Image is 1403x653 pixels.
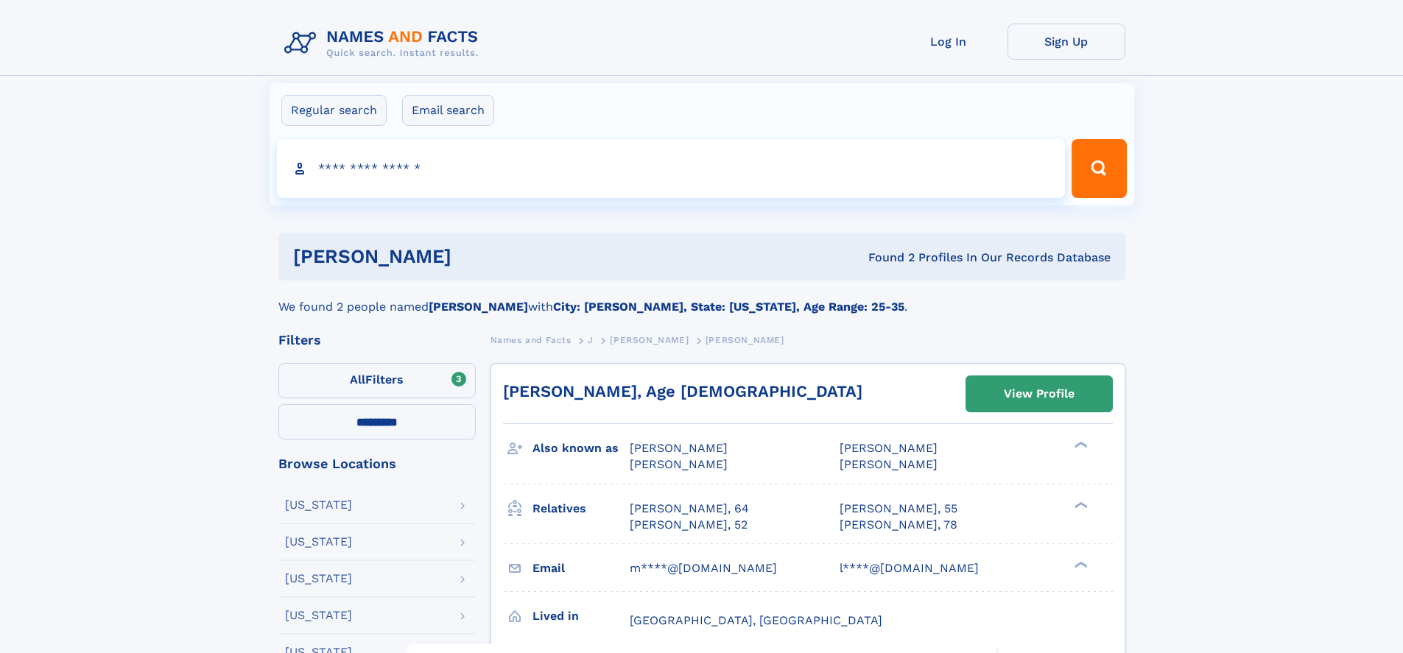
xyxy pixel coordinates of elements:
div: View Profile [1004,377,1075,411]
a: [PERSON_NAME], 78 [840,517,957,533]
div: [US_STATE] [285,499,352,511]
button: Search Button [1072,139,1126,198]
div: ❯ [1071,440,1089,450]
span: [PERSON_NAME] [840,441,938,455]
img: Logo Names and Facts [278,24,490,63]
a: Names and Facts [490,331,572,349]
span: [PERSON_NAME] [610,335,689,345]
div: [US_STATE] [285,573,352,585]
a: View Profile [966,376,1112,412]
div: ❯ [1071,560,1089,569]
label: Email search [402,95,494,126]
div: ❯ [1071,500,1089,509]
span: [GEOGRAPHIC_DATA], [GEOGRAPHIC_DATA] [630,613,882,627]
h3: Email [532,556,630,581]
a: [PERSON_NAME], Age [DEMOGRAPHIC_DATA] [503,382,862,400]
div: Browse Locations [278,457,476,470]
h3: Also known as [532,436,630,461]
a: [PERSON_NAME], 52 [630,517,748,533]
div: [US_STATE] [285,536,352,548]
span: [PERSON_NAME] [630,441,728,455]
a: [PERSON_NAME] [610,331,689,349]
span: [PERSON_NAME] [630,457,728,471]
b: City: [PERSON_NAME], State: [US_STATE], Age Range: 25-35 [553,300,904,314]
h1: [PERSON_NAME] [293,247,660,266]
span: J [588,335,594,345]
div: We found 2 people named with . [278,280,1125,316]
h3: Lived in [532,604,630,629]
span: [PERSON_NAME] [840,457,938,471]
label: Filters [278,363,476,398]
a: Log In [890,24,1008,60]
a: Sign Up [1008,24,1125,60]
span: [PERSON_NAME] [706,335,784,345]
span: All [350,373,365,386]
div: [US_STATE] [285,610,352,621]
label: Regular search [281,95,387,126]
b: [PERSON_NAME] [429,300,528,314]
div: Found 2 Profiles In Our Records Database [660,250,1111,266]
h3: Relatives [532,496,630,521]
a: J [588,331,594,349]
a: [PERSON_NAME], 55 [840,501,957,517]
a: [PERSON_NAME], 64 [630,501,749,517]
div: Filters [278,333,476,347]
input: search input [277,139,1066,198]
